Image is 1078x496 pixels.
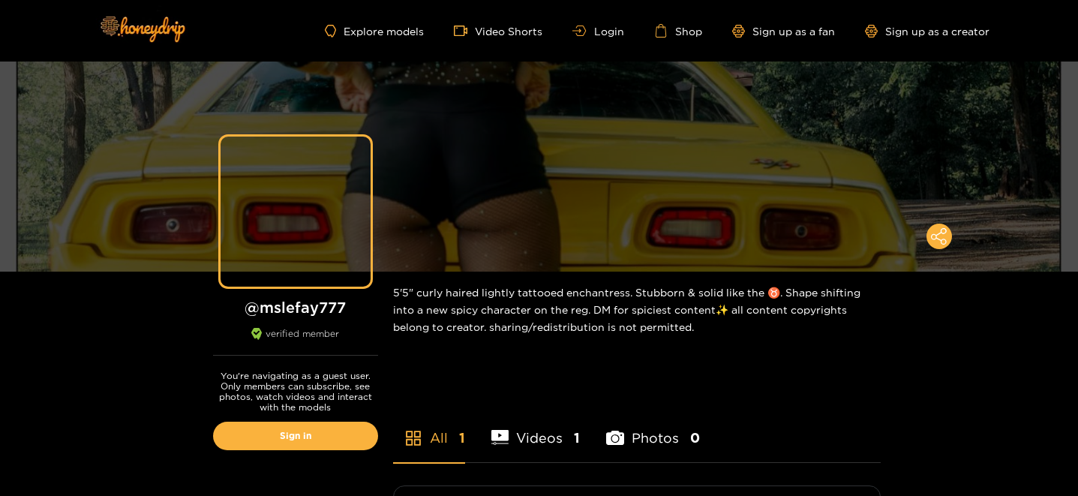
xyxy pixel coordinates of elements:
[732,25,835,38] a: Sign up as a fan
[393,272,881,347] div: 5'5" curly haired lightly tattooed enchantress. Stubborn & solid like the ♉️. Shape shifting into...
[404,429,422,447] span: appstore
[491,395,581,462] li: Videos
[213,371,378,413] p: You're navigating as a guest user. Only members can subscribe, see photos, watch videos and inter...
[572,26,623,37] a: Login
[325,25,424,38] a: Explore models
[459,428,465,447] span: 1
[574,428,580,447] span: 1
[654,24,702,38] a: Shop
[454,24,475,38] span: video-camera
[213,422,378,450] a: Sign in
[690,428,700,447] span: 0
[393,395,465,462] li: All
[213,328,378,356] div: verified member
[213,298,378,317] h1: @ mslefay777
[865,25,989,38] a: Sign up as a creator
[454,24,542,38] a: Video Shorts
[606,395,700,462] li: Photos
